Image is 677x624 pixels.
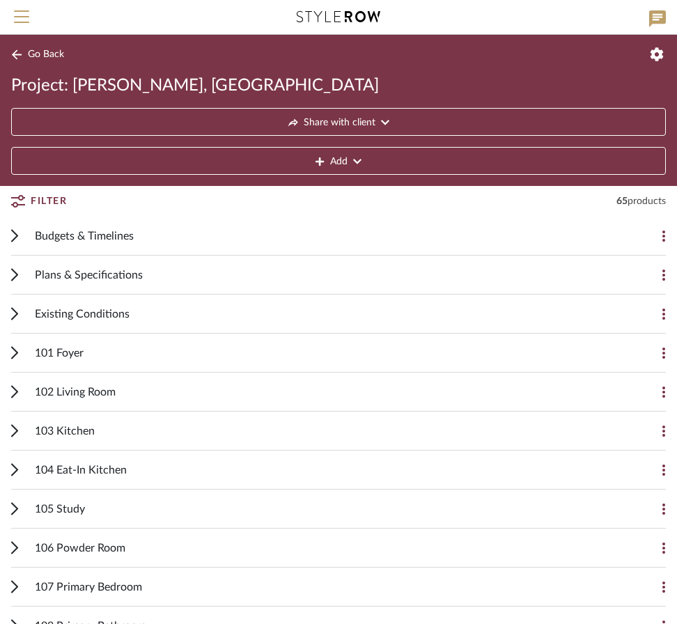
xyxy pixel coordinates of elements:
[11,189,67,214] button: Filter
[31,189,67,214] span: Filter
[11,46,69,63] button: Go Back
[35,267,143,283] span: Plans & Specifications
[28,49,64,61] span: Go Back
[35,306,130,322] span: Existing Conditions
[35,540,125,556] span: 106 Powder Room
[304,109,375,136] span: Share with client
[35,501,85,517] span: 105 Study
[35,423,95,439] span: 103 Kitchen
[35,228,134,244] span: Budgets & Timelines
[616,194,666,208] div: 65
[330,148,348,175] span: Add
[35,462,127,478] span: 104 Eat-In Kitchen
[11,108,666,136] button: Share with client
[11,75,379,97] span: Project: [PERSON_NAME], [GEOGRAPHIC_DATA]
[11,147,666,175] button: Add
[35,345,84,361] span: 101 Foyer
[628,196,666,206] span: products
[35,579,142,595] span: 107 Primary Bedroom
[35,384,116,400] span: 102 Living Room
